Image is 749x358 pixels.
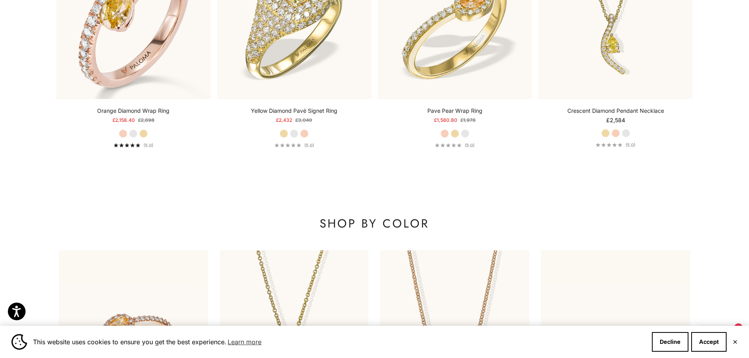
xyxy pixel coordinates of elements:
[11,334,27,350] img: Cookie banner
[144,143,153,148] span: (5.0)
[138,116,155,124] compare-at-price: £2,698
[652,332,688,352] button: Decline
[567,107,664,115] a: Crescent Diamond Pendant Necklace
[606,116,625,124] sale-price: £2,584
[435,143,475,148] a: 5.0 out of 5.0 stars(5.0)
[226,336,263,348] a: Learn more
[732,340,738,344] button: Close
[274,143,314,148] a: 5.0 out of 5.0 stars(5.0)
[465,143,475,148] span: (5.0)
[112,116,135,124] sale-price: £2,158.40
[276,116,292,124] sale-price: £2,432
[626,142,635,148] span: (5.0)
[435,143,462,147] div: 5.0 out of 5.0 stars
[251,107,337,115] a: Yellow Diamond Pavé Signet Ring
[427,107,482,115] a: Pave Pear Wrap Ring
[114,143,153,148] a: 5.0 out of 5.0 stars(5.0)
[33,336,646,348] span: This website uses cookies to ensure you get the best experience.
[295,116,312,124] compare-at-price: £3,040
[59,216,690,231] p: SHOP BY COLOR
[304,143,314,148] span: (5.0)
[434,116,457,124] sale-price: £1,580.80
[596,143,622,147] div: 5.0 out of 5.0 stars
[691,332,727,352] button: Accept
[97,107,169,115] a: Orange Diamond Wrap Ring
[114,143,140,147] div: 5.0 out of 5.0 stars
[596,142,635,148] a: 5.0 out of 5.0 stars(5.0)
[274,143,301,147] div: 5.0 out of 5.0 stars
[460,116,476,124] compare-at-price: £1,976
